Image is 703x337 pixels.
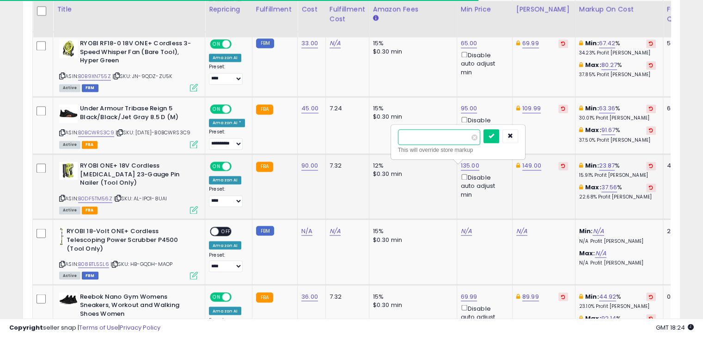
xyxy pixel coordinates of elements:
div: 15% [373,227,450,235]
i: Revert to store-level Max Markup [649,185,653,190]
div: 2 [667,227,696,235]
div: Amazon AI [209,176,241,184]
div: 7.32 [330,162,362,170]
div: Amazon AI [209,307,241,315]
b: Min: [585,161,599,170]
img: 41JOksmYJiL._SL40_.jpg [59,162,78,180]
div: % [579,61,656,78]
div: ASIN: [59,227,198,278]
a: 149.00 [522,161,541,170]
div: ASIN: [59,39,198,90]
b: Min: [579,226,593,235]
a: 33.00 [301,39,318,48]
a: 23.87 [599,161,615,170]
div: 0 [667,292,696,301]
span: ON [211,293,222,301]
div: Fulfillment Cost [330,5,365,24]
div: 7.24 [330,104,362,113]
small: FBM [256,38,274,48]
a: 135.00 [461,161,479,170]
div: 4 [667,162,696,170]
div: ASIN: [59,162,198,213]
div: % [579,183,656,200]
div: Amazon AI [209,241,241,249]
b: Min: [585,39,599,48]
div: Disable auto adjust min [461,50,505,77]
div: Preset: [209,186,245,207]
div: Amazon Fees [373,5,453,14]
a: 95.00 [461,104,477,113]
div: % [579,292,656,309]
span: OFF [230,105,245,113]
span: | SKU: AL-IPO1-8UAI [114,195,167,202]
div: 15% [373,39,450,48]
a: 91.67 [601,126,616,135]
div: 15% [373,292,450,301]
span: All listings currently available for purchase on Amazon [59,206,80,214]
b: Min: [585,292,599,301]
div: [PERSON_NAME] [516,5,571,14]
div: Disable auto adjust min [461,172,505,199]
div: $0.30 min [373,301,450,309]
small: FBM [256,226,274,235]
a: N/A [461,226,472,235]
div: Disable auto adjust min [461,115,505,142]
div: 7.32 [330,292,362,301]
a: Privacy Policy [120,323,160,332]
span: OFF [219,228,233,235]
span: All listings currently available for purchase on Amazon [59,271,80,279]
small: FBA [256,104,273,114]
div: ASIN: [59,104,198,147]
small: Amazon Fees. [373,14,379,23]
div: $0.30 min [373,170,450,178]
a: 65.00 [461,39,477,48]
p: 30.01% Profit [PERSON_NAME] [579,115,656,121]
span: ON [211,40,222,48]
div: Markup on Cost [579,5,659,14]
a: 37.56 [601,183,617,192]
span: All listings currently available for purchase on Amazon [59,84,80,92]
small: FBA [256,162,273,172]
span: All listings currently available for purchase on Amazon [59,141,80,149]
i: This overrides the store level min markup for this listing [579,162,583,168]
div: Preset: [209,129,245,150]
b: Max: [585,183,601,192]
b: RYOBI ONE+ 18V Cordless [MEDICAL_DATA] 23-Gauge Pin Nailer (Tool Only) [80,162,192,190]
div: Fulfillable Quantity [667,5,699,24]
p: 34.23% Profit [PERSON_NAME] [579,50,656,56]
b: RYOBI RF18-0 18V ONE+ Cordless 3-Speed Whisper Fan (Bare Tool), Hyper Green [80,39,192,67]
div: $0.30 min [373,48,450,56]
span: | SKU: JN-9QDZ-ZU5K [112,72,172,80]
i: This overrides the store level max markup for this listing [579,184,583,190]
a: N/A [330,226,341,235]
span: ON [211,162,222,170]
a: N/A [595,248,606,258]
img: 21KYO9qz1aL._SL40_.jpg [59,227,64,245]
a: 67.42 [599,39,616,48]
b: Reebok Nano Gym Womens Sneakers, Workout and Walking Shoes Women [80,292,192,320]
b: Max: [585,60,601,69]
p: 37.85% Profit [PERSON_NAME] [579,72,656,78]
p: N/A Profit [PERSON_NAME] [579,259,656,266]
div: 6 [667,104,696,113]
span: FBM [82,271,98,279]
div: Fulfillment [256,5,293,14]
a: 45.00 [301,104,318,113]
div: Amazon AI * [209,119,245,127]
span: OFF [230,293,245,301]
a: 69.99 [461,292,477,301]
div: This will override store markup [398,145,518,155]
a: 36.00 [301,292,318,301]
div: seller snap | | [9,324,160,332]
p: 15.91% Profit [PERSON_NAME] [579,172,656,179]
img: 41EgobQidnL._SL40_.jpg [59,39,78,58]
div: % [579,162,656,179]
b: Min: [585,104,599,113]
a: 89.99 [522,292,539,301]
span: ON [211,105,222,113]
span: FBA [82,141,98,149]
a: N/A [330,39,341,48]
p: 22.68% Profit [PERSON_NAME] [579,194,656,200]
div: Preset: [209,252,245,272]
div: Repricing [209,5,248,14]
